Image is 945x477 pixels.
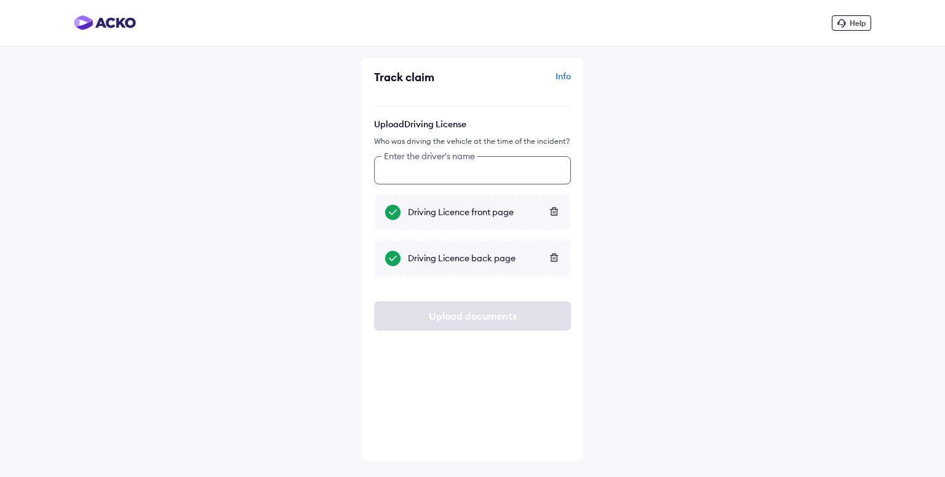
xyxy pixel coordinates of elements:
[74,15,136,30] img: horizontal-gradient.png
[408,206,560,218] div: Driving Licence front page
[850,18,866,28] span: Help
[476,70,571,93] div: Info
[374,119,571,130] p: Upload Driving License
[408,252,560,264] div: Driving Licence back page
[374,136,571,147] div: Who was driving the vehicle at the time of the incident?
[374,70,469,84] div: Track claim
